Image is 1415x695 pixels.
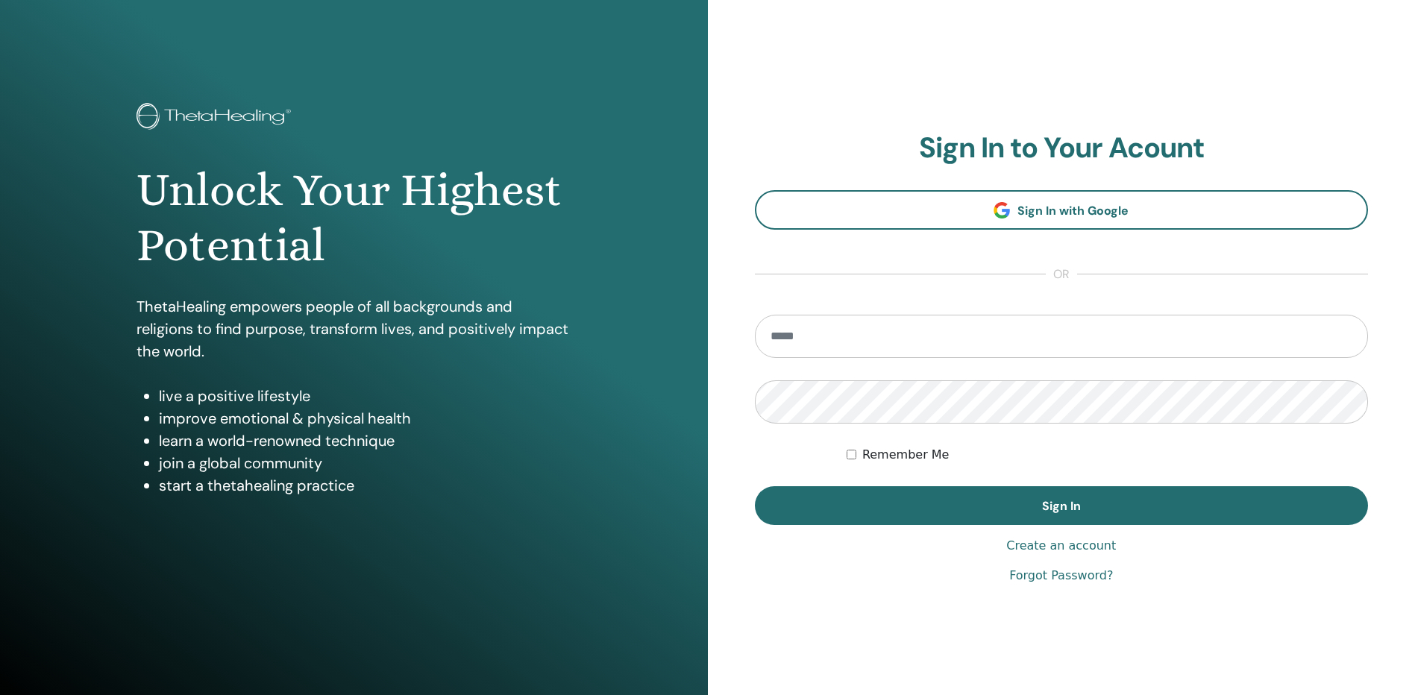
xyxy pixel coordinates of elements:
[847,446,1368,464] div: Keep me authenticated indefinitely or until I manually logout
[159,452,571,474] li: join a global community
[137,163,571,274] h1: Unlock Your Highest Potential
[159,430,571,452] li: learn a world-renowned technique
[862,446,950,464] label: Remember Me
[1006,537,1116,555] a: Create an account
[1042,498,1081,514] span: Sign In
[159,407,571,430] li: improve emotional & physical health
[137,295,571,362] p: ThetaHealing empowers people of all backgrounds and religions to find purpose, transform lives, a...
[1009,567,1113,585] a: Forgot Password?
[159,474,571,497] li: start a thetahealing practice
[1046,265,1077,283] span: or
[755,486,1369,525] button: Sign In
[755,131,1369,166] h2: Sign In to Your Acount
[755,190,1369,230] a: Sign In with Google
[159,385,571,407] li: live a positive lifestyle
[1017,203,1129,218] span: Sign In with Google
